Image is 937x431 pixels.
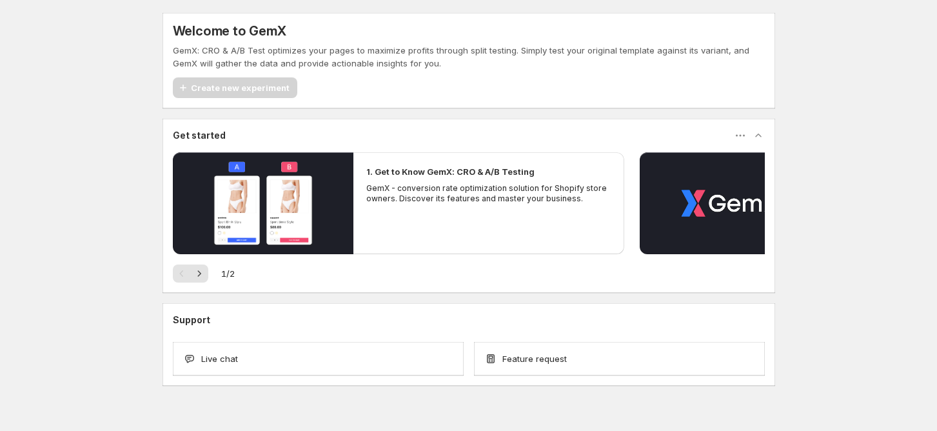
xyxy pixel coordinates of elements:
[173,314,210,326] h3: Support
[173,44,765,70] p: GemX: CRO & A/B Test optimizes your pages to maximize profits through split testing. Simply test ...
[221,267,235,280] span: 1 / 2
[173,129,226,142] h3: Get started
[502,352,567,365] span: Feature request
[173,23,286,39] h5: Welcome to GemX
[366,183,611,204] p: GemX - conversion rate optimization solution for Shopify store owners. Discover its features and ...
[366,165,535,178] h2: 1. Get to Know GemX: CRO & A/B Testing
[201,352,238,365] span: Live chat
